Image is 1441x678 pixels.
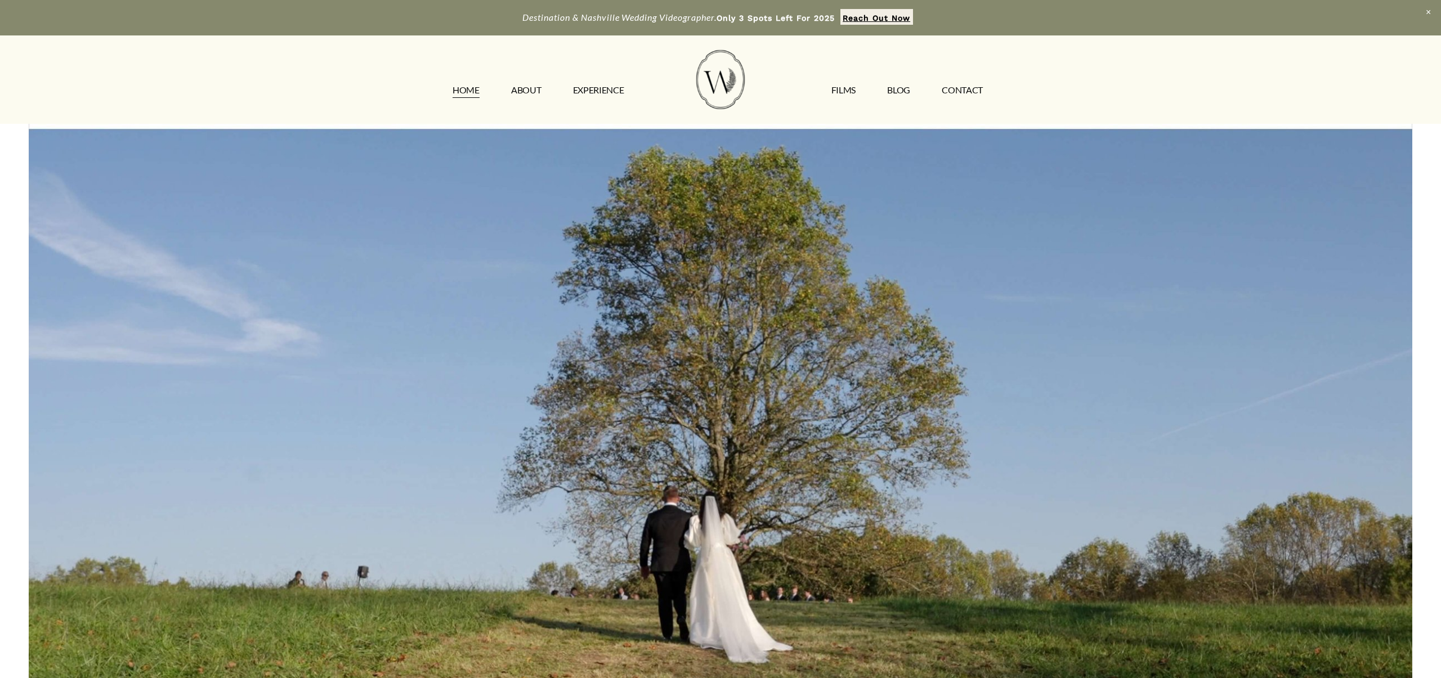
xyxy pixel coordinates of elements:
a: FILMS [831,81,856,99]
a: CONTACT [942,81,983,99]
img: Wild Fern Weddings [696,50,745,109]
a: ABOUT [511,81,541,99]
a: Blog [887,81,910,99]
a: HOME [453,81,480,99]
a: EXPERIENCE [573,81,624,99]
a: Reach Out Now [840,9,913,25]
strong: Reach Out Now [843,14,910,23]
